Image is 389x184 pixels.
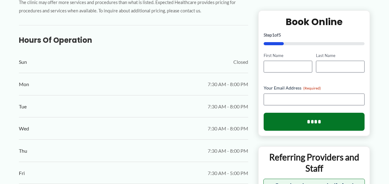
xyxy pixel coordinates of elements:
[303,86,321,90] span: (Required)
[19,146,27,156] span: Thu
[279,32,281,37] span: 5
[19,35,248,45] h3: Hours of Operation
[316,52,365,58] label: Last Name
[208,169,248,178] span: 7:30 AM - 5:00 PM
[19,57,27,67] span: Sun
[264,85,365,91] label: Your Email Address
[264,15,365,28] h2: Book Online
[19,124,29,133] span: Wed
[208,146,248,156] span: 7:30 AM - 8:00 PM
[19,102,27,111] span: Tue
[208,124,248,133] span: 7:30 AM - 8:00 PM
[208,102,248,111] span: 7:30 AM - 8:00 PM
[19,169,25,178] span: Fri
[263,151,365,174] p: Referring Providers and Staff
[264,52,312,58] label: First Name
[208,80,248,89] span: 7:30 AM - 8:00 PM
[19,80,29,89] span: Mon
[233,57,248,67] span: Closed
[264,33,365,37] p: Step of
[272,32,274,37] span: 1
